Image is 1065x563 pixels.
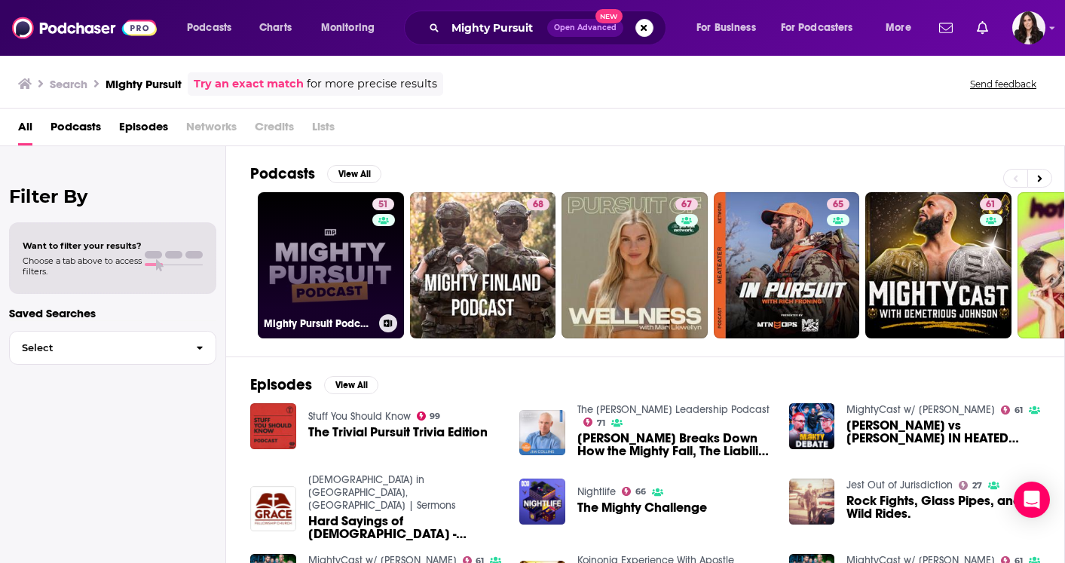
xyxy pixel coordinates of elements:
a: CRAIG JONES vs MIKEY MUSUMECI IN HEATED DEBATE on UFC BJJ & CJI! | MIGHTY DEBATE! [789,403,835,449]
a: Nightlife [577,485,616,498]
a: MightyCast w/ Demetrious Johnson [846,403,995,416]
img: User Profile [1012,11,1045,44]
span: For Podcasters [781,17,853,38]
a: Show notifications dropdown [971,15,994,41]
button: open menu [686,16,775,40]
a: 67 [562,192,708,338]
span: Charts [259,17,292,38]
h2: Filter By [9,185,216,207]
img: The Mighty Challenge [519,479,565,525]
span: 61 [986,197,996,213]
span: Want to filter your results? [23,240,142,251]
span: Podcasts [187,17,231,38]
a: Try an exact match [194,75,304,93]
span: 68 [533,197,543,213]
a: Jim Collins Breaks Down How the Mighty Fall, The Liability of Charisma, Why Growth is Not a Goal,... [577,432,771,457]
a: Charts [249,16,301,40]
a: Grace Fellowship Church in Hazleton, PA | Sermons [308,473,456,512]
a: Rock Fights, Glass Pipes, and Wild Rides. [846,494,1040,520]
a: 61 [980,198,1002,210]
h3: Mighty Pursuit Podcast [264,317,373,330]
a: The Trivial Pursuit Trivia Edition [308,426,488,439]
a: 61 [1001,405,1023,415]
button: open menu [771,16,875,40]
span: Open Advanced [554,24,617,32]
button: View All [324,376,378,394]
span: Credits [255,115,294,145]
div: Search podcasts, credits, & more... [418,11,681,45]
a: 65 [827,198,849,210]
a: PodcastsView All [250,164,381,183]
span: 67 [681,197,692,213]
span: 66 [635,488,646,495]
a: 71 [583,418,605,427]
a: 51Mighty Pursuit Podcast [258,192,404,338]
a: CRAIG JONES vs MIKEY MUSUMECI IN HEATED DEBATE on UFC BJJ & CJI! | MIGHTY DEBATE! [846,419,1040,445]
span: 71 [597,420,605,427]
a: 51 [372,198,394,210]
span: Lists [312,115,335,145]
span: 65 [833,197,843,213]
span: 27 [972,482,982,489]
input: Search podcasts, credits, & more... [445,16,547,40]
span: Networks [186,115,237,145]
h3: Mighty Pursuit [106,77,182,91]
span: New [595,9,623,23]
a: The Mighty Challenge [577,501,707,514]
span: Select [10,343,184,353]
span: For Business [696,17,756,38]
button: Open AdvancedNew [547,19,623,37]
a: 61 [865,192,1011,338]
span: Logged in as RebeccaShapiro [1012,11,1045,44]
span: 99 [430,413,440,420]
a: Stuff You Should Know [308,410,411,423]
span: [PERSON_NAME] Breaks Down How the Mighty Fall, The Liability of [PERSON_NAME], Why Growth is Not ... [577,432,771,457]
a: 68 [410,192,556,338]
a: 27 [959,481,982,490]
a: Hard Sayings of Jesus - Kingdom Taken by Force [308,515,502,540]
button: Send feedback [966,78,1041,90]
a: The Carey Nieuwhof Leadership Podcast [577,403,770,416]
span: Hard Sayings of [DEMOGRAPHIC_DATA] - Kingdom Taken by Force [308,515,502,540]
a: 66 [622,487,646,496]
p: Saved Searches [9,306,216,320]
a: Jest Out of Jurisdiction [846,479,953,491]
div: Open Intercom Messenger [1014,482,1050,518]
h2: Episodes [250,375,312,394]
h2: Podcasts [250,164,315,183]
h3: Search [50,77,87,91]
a: 99 [417,412,441,421]
button: Show profile menu [1012,11,1045,44]
span: 61 [1015,407,1023,414]
a: Episodes [119,115,168,145]
img: Rock Fights, Glass Pipes, and Wild Rides. [789,479,835,525]
button: open menu [176,16,251,40]
span: [PERSON_NAME] vs [PERSON_NAME] IN HEATED DEBATE on UFC BJJ & CJI! | MIGHTY DEBATE! [846,419,1040,445]
span: More [886,17,911,38]
img: The Trivial Pursuit Trivia Edition [250,403,296,449]
span: Monitoring [321,17,375,38]
a: Hard Sayings of Jesus - Kingdom Taken by Force [250,486,296,532]
a: Podcasts [50,115,101,145]
span: Choose a tab above to access filters. [23,255,142,277]
a: EpisodesView All [250,375,378,394]
button: open menu [311,16,394,40]
button: Select [9,331,216,365]
button: View All [327,165,381,183]
img: Podchaser - Follow, Share and Rate Podcasts [12,14,157,42]
a: All [18,115,32,145]
a: Show notifications dropdown [933,15,959,41]
img: Jim Collins Breaks Down How the Mighty Fall, The Liability of Charisma, Why Growth is Not a Goal,... [519,410,565,456]
a: 65 [714,192,860,338]
span: for more precise results [307,75,437,93]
